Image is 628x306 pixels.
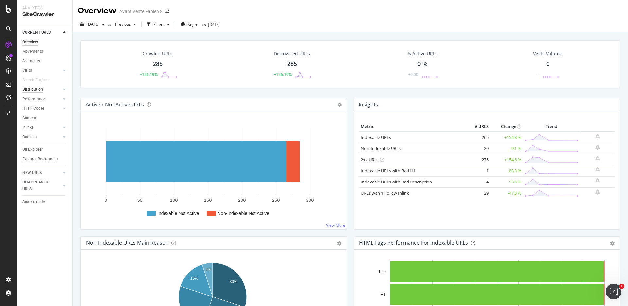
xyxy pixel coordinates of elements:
[523,122,580,132] th: Trend
[464,187,490,199] td: 29
[22,124,61,131] a: Inlinks
[272,198,280,203] text: 250
[143,50,173,57] div: Crawled URLs
[22,67,61,74] a: Visits
[361,168,415,174] a: Indexable URLs with Bad H1
[230,279,237,284] text: 30%
[205,267,211,272] text: 5%
[113,21,131,27] span: Previous
[610,241,615,246] div: gear
[359,239,468,246] div: HTML Tags Performance for Indexable URLs
[22,39,68,46] a: Overview
[490,143,523,154] td: -9.1 %
[22,77,56,84] a: Search Engines
[595,156,600,161] div: bell-plus
[22,146,68,153] a: Url Explorer
[595,134,600,139] div: bell-plus
[208,22,220,27] div: [DATE]
[22,29,51,36] div: CURRENT URLS
[22,169,42,176] div: NEW URLS
[22,115,36,122] div: Content
[86,122,341,224] svg: A chart.
[78,5,117,16] div: Overview
[22,198,68,205] a: Analysis Info
[378,269,386,274] text: Title
[86,239,169,246] div: Non-Indexable URLs Main Reason
[22,169,61,176] a: NEW URLS
[595,189,600,195] div: bell-plus
[306,198,314,203] text: 300
[22,77,49,84] div: Search Engines
[361,134,391,140] a: Indexable URLs
[170,198,178,203] text: 100
[490,154,523,165] td: +154.6 %
[490,122,523,132] th: Change
[137,198,143,203] text: 50
[22,86,61,93] a: Distribution
[490,132,523,143] td: +154.8 %
[595,178,600,183] div: bell-plus
[22,96,45,103] div: Performance
[407,50,438,57] div: % Active URLs
[361,179,432,185] a: Indexable URLs with Bad Description
[22,198,45,205] div: Analysis Info
[153,22,165,27] div: Filters
[464,132,490,143] td: 265
[204,198,212,203] text: 150
[22,86,43,93] div: Distribution
[533,50,562,57] div: Visits Volume
[22,134,37,141] div: Outlinks
[218,211,269,216] text: Non-Indexable Not Active
[119,8,163,15] div: Avant Vente Fabien 2
[22,67,32,74] div: Visits
[595,167,600,172] div: bell-plus
[490,176,523,187] td: -93.8 %
[361,145,401,151] a: Non-Indexable URLs
[337,241,341,246] div: gear
[113,19,139,29] button: Previous
[107,21,113,27] span: vs
[287,60,297,68] div: 285
[417,60,427,68] div: 0 %
[22,115,68,122] a: Content
[22,48,43,55] div: Movements
[408,72,418,77] div: +0.00
[464,143,490,154] td: 20
[22,134,61,141] a: Outlinks
[595,145,600,150] div: bell-plus
[105,198,107,203] text: 0
[490,187,523,199] td: -47.3 %
[165,9,169,14] div: arrow-right-arrow-left
[22,105,61,112] a: HTTP Codes
[22,39,38,46] div: Overview
[490,165,523,176] td: -83.3 %
[464,165,490,176] td: 1
[464,154,490,165] td: 275
[619,284,624,289] span: 1
[78,19,107,29] button: [DATE]
[22,5,67,11] div: Analytics
[22,11,67,18] div: SiteCrawler
[22,156,68,163] a: Explorer Bookmarks
[22,156,58,163] div: Explorer Bookmarks
[22,146,43,153] div: Url Explorer
[361,190,409,196] a: URLs with 1 Follow Inlink
[153,60,163,68] div: 285
[157,211,199,216] text: Indexable Not Active
[22,29,61,36] a: CURRENT URLS
[464,122,490,132] th: # URLS
[178,19,222,29] button: Segments[DATE]
[188,22,206,27] span: Segments
[326,222,345,228] a: View More
[337,103,342,107] i: Options
[22,96,61,103] a: Performance
[190,276,198,281] text: 15%
[381,292,386,297] text: H1
[140,72,158,77] div: +126.19%
[22,58,68,65] a: Segments
[86,100,144,109] h4: Active / Not Active URLs
[238,198,246,203] text: 200
[87,21,99,27] span: 2025 Sep. 8th
[359,122,464,132] th: Metric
